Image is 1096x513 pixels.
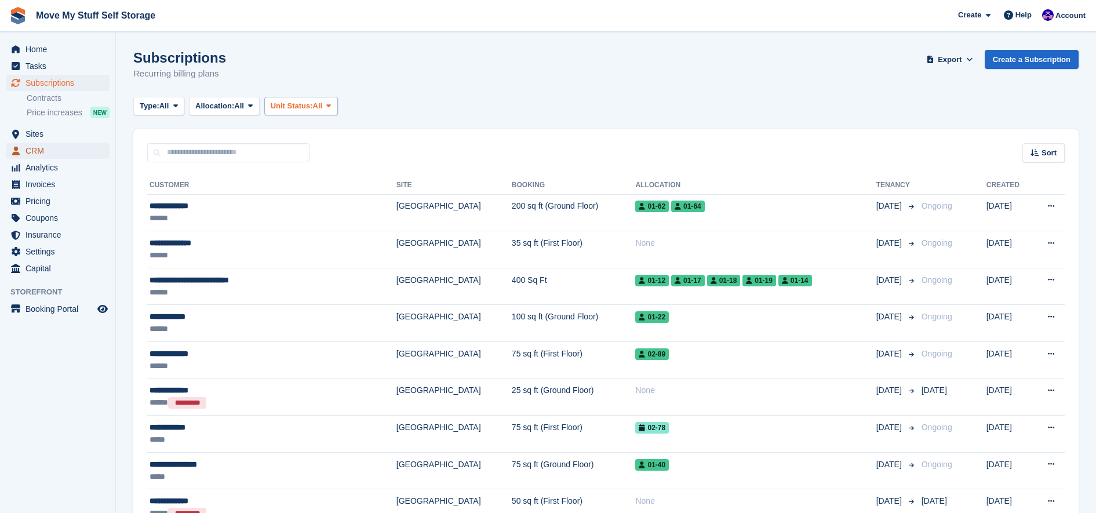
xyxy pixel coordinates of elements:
a: menu [6,41,110,57]
span: Help [1015,9,1032,21]
td: [DATE] [986,342,1032,379]
a: menu [6,243,110,260]
div: None [635,495,876,507]
button: Type: All [133,97,184,116]
img: stora-icon-8386f47178a22dfd0bd8f6a31ec36ba5ce8667c1dd55bd0f319d3a0aa187defe.svg [9,7,27,24]
td: [GEOGRAPHIC_DATA] [396,342,512,379]
div: None [635,384,876,396]
td: [GEOGRAPHIC_DATA] [396,416,512,453]
a: menu [6,193,110,209]
span: Home [26,41,95,57]
a: menu [6,301,110,317]
span: 01-17 [671,275,705,286]
td: [DATE] [986,268,1032,305]
span: CRM [26,143,95,159]
span: Ongoing [922,423,952,432]
span: 02-78 [635,422,669,434]
p: Recurring billing plans [133,67,226,81]
a: Preview store [96,302,110,316]
span: [DATE] [876,421,904,434]
span: Ongoing [922,349,952,358]
span: [DATE] [876,495,904,507]
a: menu [6,126,110,142]
th: Tenancy [876,176,917,195]
td: 75 sq ft (First Floor) [512,416,636,453]
td: [DATE] [986,379,1032,416]
span: 01-62 [635,201,669,212]
span: 01-18 [707,275,741,286]
span: Analytics [26,159,95,176]
span: Export [938,54,962,66]
span: 01-19 [742,275,776,286]
span: [DATE] [876,237,904,249]
th: Customer [147,176,396,195]
th: Booking [512,176,636,195]
span: Tasks [26,58,95,74]
span: [DATE] [876,274,904,286]
span: Ongoing [922,460,952,469]
span: Price increases [27,107,82,118]
span: Ongoing [922,275,952,285]
span: Account [1055,10,1086,21]
span: [DATE] [876,348,904,360]
a: menu [6,159,110,176]
td: [GEOGRAPHIC_DATA] [396,231,512,268]
th: Allocation [635,176,876,195]
span: 01-12 [635,275,669,286]
span: 02-89 [635,348,669,360]
td: [GEOGRAPHIC_DATA] [396,305,512,342]
div: None [635,237,876,249]
a: Create a Subscription [985,50,1079,69]
span: Sort [1042,147,1057,159]
td: [GEOGRAPHIC_DATA] [396,452,512,489]
span: [DATE] [876,384,904,396]
td: [GEOGRAPHIC_DATA] [396,194,512,231]
span: 01-14 [778,275,812,286]
a: menu [6,210,110,226]
a: menu [6,260,110,276]
a: Move My Stuff Self Storage [31,6,160,25]
span: [DATE] [876,311,904,323]
span: Subscriptions [26,75,95,91]
span: Invoices [26,176,95,192]
span: 01-40 [635,459,669,471]
span: [DATE] [922,496,947,505]
td: [DATE] [986,305,1032,342]
span: Ongoing [922,312,952,321]
span: Allocation: [195,100,234,112]
span: Coupons [26,210,95,226]
span: Ongoing [922,201,952,210]
a: menu [6,58,110,74]
td: 75 sq ft (First Floor) [512,342,636,379]
span: Type: [140,100,159,112]
a: menu [6,227,110,243]
td: [GEOGRAPHIC_DATA] [396,379,512,416]
span: Sites [26,126,95,142]
span: Unit Status: [271,100,313,112]
a: menu [6,143,110,159]
a: menu [6,75,110,91]
span: All [159,100,169,112]
td: [DATE] [986,231,1032,268]
th: Created [986,176,1032,195]
span: Ongoing [922,238,952,248]
span: Pricing [26,193,95,209]
td: 35 sq ft (First Floor) [512,231,636,268]
span: Insurance [26,227,95,243]
td: 200 sq ft (Ground Floor) [512,194,636,231]
span: 01-64 [671,201,705,212]
td: 75 sq ft (Ground Floor) [512,452,636,489]
span: Storefront [10,286,115,298]
span: All [234,100,244,112]
td: [GEOGRAPHIC_DATA] [396,268,512,305]
a: menu [6,176,110,192]
div: NEW [90,107,110,118]
h1: Subscriptions [133,50,226,66]
img: Jade Whetnall [1042,9,1054,21]
td: [DATE] [986,452,1032,489]
button: Export [924,50,975,69]
td: 400 Sq Ft [512,268,636,305]
span: [DATE] [876,200,904,212]
span: Capital [26,260,95,276]
span: [DATE] [876,459,904,471]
